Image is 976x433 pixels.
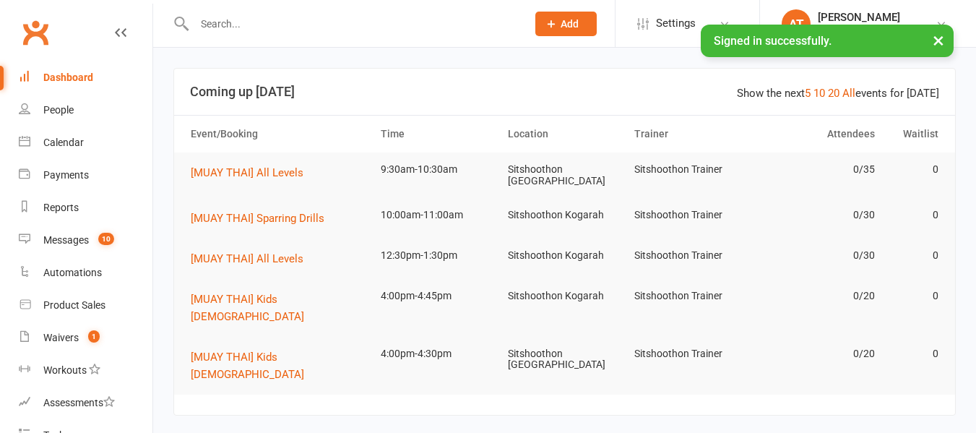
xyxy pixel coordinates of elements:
th: Attendees [755,116,882,153]
a: Calendar [19,127,152,159]
div: Sitshoothon [818,24,900,37]
td: 0 [881,239,945,273]
td: 9:30am-10:30am [374,153,501,187]
td: Sitshoothon [GEOGRAPHIC_DATA] [501,153,629,198]
span: Add [561,18,579,30]
td: 4:00pm-4:45pm [374,279,501,313]
td: 10:00am-11:00am [374,198,501,232]
td: 0 [881,153,945,187]
td: 4:00pm-4:30pm [374,337,501,371]
button: [MUAY THAI] All Levels [191,164,314,181]
td: 0 [881,337,945,371]
th: Event/Booking [184,116,374,153]
td: 0/35 [755,153,882,187]
td: Sitshoothon Trainer [628,198,755,232]
a: Assessments [19,387,152,419]
div: Payments [43,169,89,181]
div: AT [782,9,811,38]
th: Time [374,116,501,153]
a: Automations [19,257,152,289]
span: [MUAY THAI] Kids [DEMOGRAPHIC_DATA] [191,351,304,381]
a: 5 [805,87,811,100]
span: [MUAY THAI] All Levels [191,252,303,265]
th: Waitlist [881,116,945,153]
a: Waivers 1 [19,322,152,354]
td: 0/20 [755,337,882,371]
td: 0/20 [755,279,882,313]
a: Workouts [19,354,152,387]
span: Signed in successfully. [714,34,832,48]
div: People [43,104,74,116]
a: Messages 10 [19,224,152,257]
div: Waivers [43,332,79,343]
span: [MUAY THAI] Kids [DEMOGRAPHIC_DATA] [191,293,304,323]
a: Dashboard [19,61,152,94]
td: 0/30 [755,198,882,232]
td: Sitshoothon Trainer [628,153,755,187]
h3: Coming up [DATE] [190,85,939,99]
a: 20 [828,87,839,100]
td: Sitshoothon Kogarah [501,198,629,232]
div: Product Sales [43,299,105,311]
a: Reports [19,192,152,224]
td: Sitshoothon Kogarah [501,239,629,273]
a: People [19,94,152,127]
span: 10 [98,233,114,245]
span: [MUAY THAI] Sparring Drills [191,212,324,225]
td: 12:30pm-1:30pm [374,239,501,273]
div: Reports [43,202,79,213]
div: [PERSON_NAME] [818,11,900,24]
button: [MUAY THAI] Kids [DEMOGRAPHIC_DATA] [191,291,368,325]
button: Add [535,12,597,36]
td: Sitshoothon Trainer [628,239,755,273]
a: Clubworx [17,14,53,51]
td: Sitshoothon [GEOGRAPHIC_DATA] [501,337,629,382]
td: 0 [881,198,945,232]
td: Sitshoothon Trainer [628,279,755,313]
span: 1 [88,330,100,343]
button: [MUAY THAI] Sparring Drills [191,210,334,227]
input: Search... [190,14,517,34]
div: Workouts [43,364,87,376]
span: Settings [656,7,696,40]
div: Dashboard [43,72,93,83]
a: All [842,87,855,100]
div: Assessments [43,397,115,408]
td: Sitshoothon Kogarah [501,279,629,313]
div: Messages [43,234,89,246]
a: Payments [19,159,152,192]
button: [MUAY THAI] All Levels [191,250,314,267]
span: [MUAY THAI] All Levels [191,166,303,179]
button: [MUAY THAI] Kids [DEMOGRAPHIC_DATA] [191,348,368,383]
a: 10 [813,87,825,100]
td: Sitshoothon Trainer [628,337,755,371]
div: Calendar [43,137,84,148]
button: × [925,25,951,56]
div: Automations [43,267,102,278]
td: 0 [881,279,945,313]
th: Trainer [628,116,755,153]
th: Location [501,116,629,153]
td: 0/30 [755,239,882,273]
a: Product Sales [19,289,152,322]
div: Show the next events for [DATE] [737,85,939,102]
